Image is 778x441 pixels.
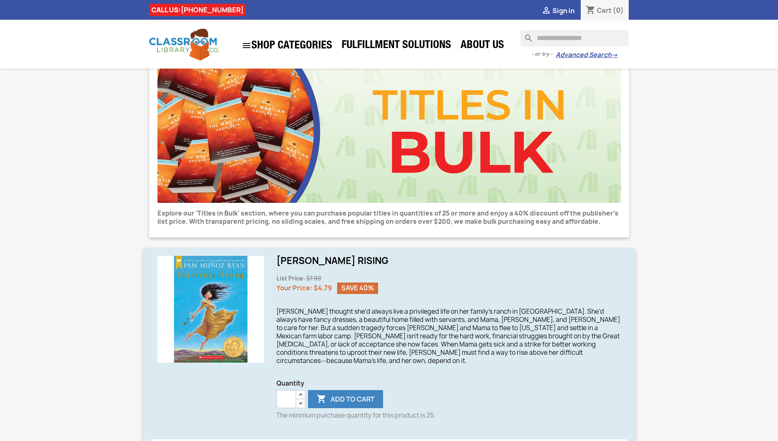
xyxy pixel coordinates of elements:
span: - or try - [532,50,556,58]
p: [PERSON_NAME] thought she'd always live a privileged life on her family's ranch in [GEOGRAPHIC_DA... [276,308,621,365]
span: Quantity [276,379,621,388]
a: Fulfillment Solutions [338,38,455,54]
i:  [242,41,251,51]
i:  [317,395,326,404]
p: The minimum purchase quantity for this product is 25. [276,411,621,420]
h1: [PERSON_NAME] Rising [276,256,621,266]
span: Your Price: [276,283,313,292]
span: $4.79 [314,283,332,292]
a: [PHONE_NUMBER] [181,5,244,14]
span: (0) [613,6,624,15]
i: search [520,30,530,40]
input: Quantity [276,390,296,408]
div: CALL US: [149,4,246,16]
span: List Price: [276,275,305,282]
i:  [541,6,551,16]
i: shopping_cart [586,6,595,16]
img: Classroom Library Company [149,29,219,60]
a:  Sign in [541,6,575,15]
span: → [611,51,618,59]
a: About Us [456,38,508,54]
input: Search [520,30,629,46]
img: CLC_Bulk.jpg [157,61,621,203]
p: Explore our 'Titles in Bulk' section, where you can purchase popular titles in quantities of 25 o... [157,209,621,226]
span: Sign in [552,6,575,15]
a: SHOP CATEGORIES [237,37,336,55]
button: Add to cart [308,390,383,408]
span: Cart [597,6,611,15]
span: $7.99 [306,275,321,282]
a: Advanced Search→ [556,51,618,59]
span: Save 40% [337,283,378,294]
